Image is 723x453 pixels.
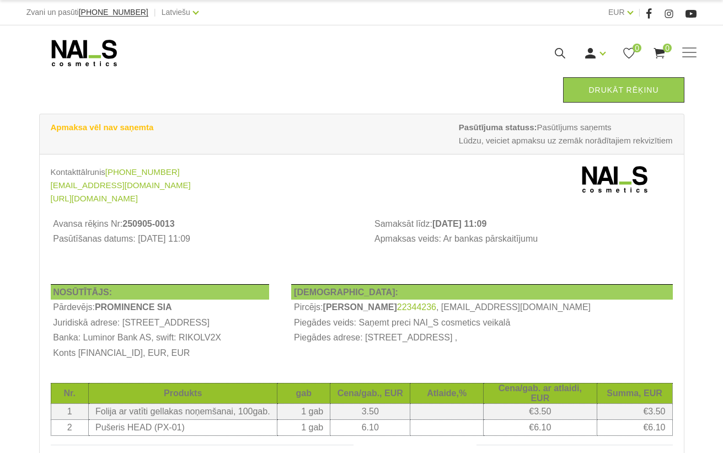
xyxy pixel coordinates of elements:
[277,383,330,403] th: gab
[432,219,486,228] b: [DATE] 11:09
[639,6,641,19] span: |
[372,216,672,232] th: Samaksāt līdz:
[608,6,625,19] a: EUR
[95,302,172,312] b: PROMINENCE SIA
[372,232,672,247] td: Apmaksas veids: Ar bankas pārskaitījumu
[323,302,397,312] b: [PERSON_NAME]
[51,216,350,232] th: Avansa rēķins Nr:
[51,192,138,205] a: [URL][DOMAIN_NAME]
[563,77,684,103] a: Drukāt rēķinu
[277,403,330,419] td: 1 gab
[51,247,350,262] td: Avansa rēķins izdrukāts: [DATE] 11:09:36
[154,6,156,19] span: |
[597,403,672,419] td: €3.50
[122,219,174,228] b: 250905-0013
[633,44,641,52] span: 0
[51,166,354,179] div: Kontakttālrunis
[397,302,436,312] a: 22344236
[291,300,672,315] td: Pircējs: , [EMAIL_ADDRESS][DOMAIN_NAME]
[291,315,672,331] td: Piegādes veids: Saņemt preci NAI_S cosmetics veikalā
[597,419,672,435] td: €6.10
[291,284,672,300] th: [DEMOGRAPHIC_DATA]:
[663,44,672,52] span: 0
[484,383,597,403] th: Cena/gab. ar atlaidi, EUR
[88,419,277,435] td: Pušeris HEAD (PX-01)
[79,8,148,17] a: [PHONE_NUMBER]
[88,383,277,403] th: Produkts
[652,46,666,60] a: 0
[105,166,180,179] a: [PHONE_NUMBER]
[484,403,597,419] td: €3.50
[622,46,636,60] a: 0
[51,179,191,192] a: [EMAIL_ADDRESS][DOMAIN_NAME]
[51,419,88,435] td: 2
[26,6,148,19] div: Zvani un pasūti
[459,121,673,147] span: Pasūtījums saņemts Lūdzu, veiciet apmaksu uz zemāk norādītajiem rekvizītiem
[330,419,410,435] td: 6.10
[51,300,270,315] td: Pārdevējs:
[88,403,277,419] td: Folija ar vatīti gellakas noņemšanai, 100gab.
[330,403,410,419] td: 3.50
[51,284,270,300] th: NOSŪTĪTĀJS:
[51,315,270,331] th: Juridiskā adrese: [STREET_ADDRESS]
[484,419,597,435] td: €6.10
[51,383,88,403] th: Nr.
[51,331,270,346] th: Banka: Luminor Bank AS, swift: RIKOLV2X
[459,122,537,132] strong: Pasūtījuma statuss:
[330,383,410,403] th: Cena/gab., EUR
[277,419,330,435] td: 1 gab
[51,345,270,361] th: Konts [FINANCIAL_ID], EUR, EUR
[291,331,672,346] td: Piegādes adrese: [STREET_ADDRESS] ,
[51,122,154,132] strong: Apmaksa vēl nav saņemta
[51,403,88,419] td: 1
[597,383,672,403] th: Summa, EUR
[410,383,484,403] th: Atlaide,%
[162,6,190,19] a: Latviešu
[646,418,717,453] iframe: chat widget
[51,232,350,247] td: Pasūtīšanas datums: [DATE] 11:09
